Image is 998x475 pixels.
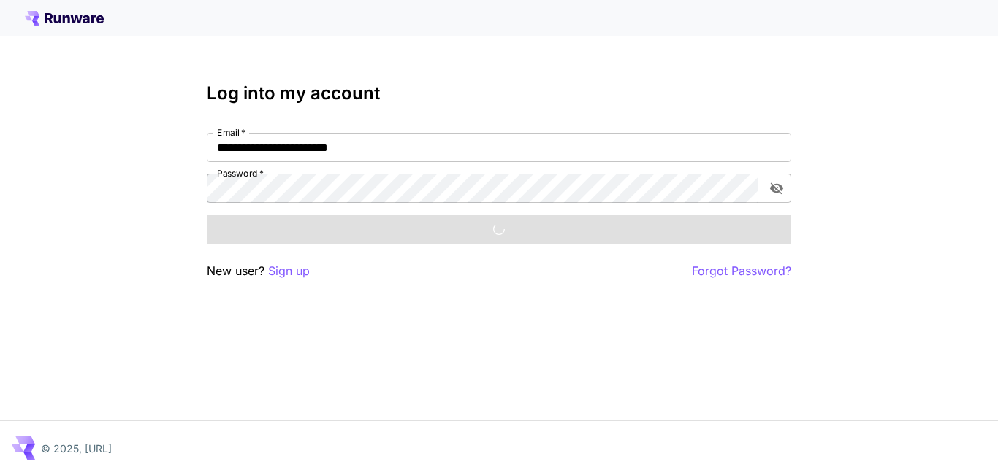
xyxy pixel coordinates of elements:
[207,83,791,104] h3: Log into my account
[763,175,790,201] button: toggle password visibility
[268,262,310,280] button: Sign up
[692,262,791,280] button: Forgot Password?
[217,126,245,139] label: Email
[217,167,264,179] label: Password
[207,262,310,280] p: New user?
[41,441,112,456] p: © 2025, [URL]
